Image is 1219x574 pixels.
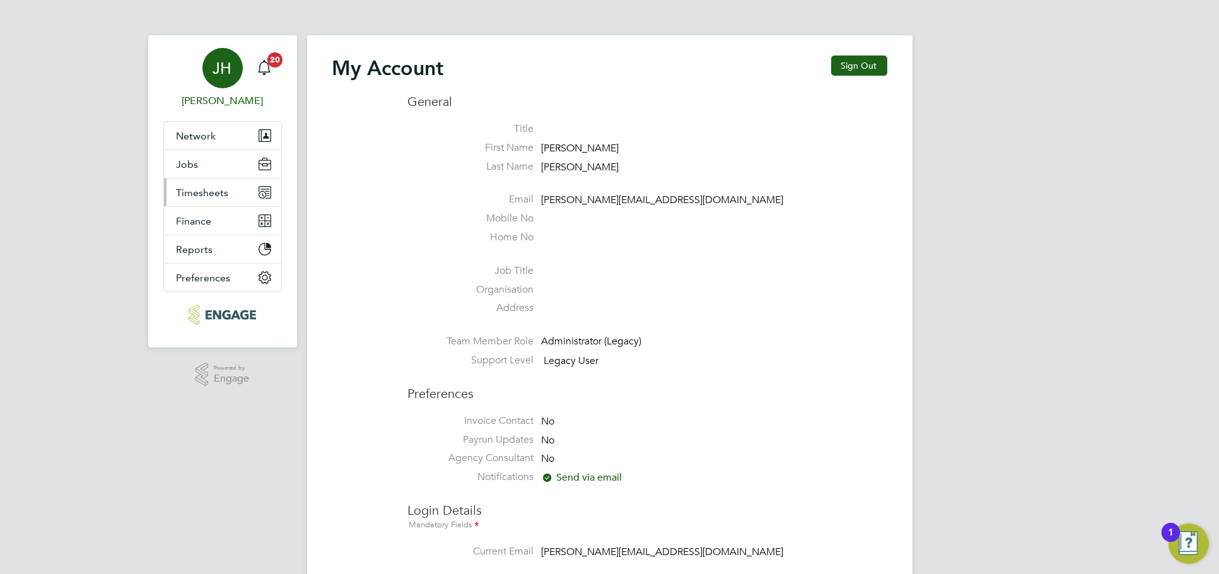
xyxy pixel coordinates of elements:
[408,545,534,558] label: Current Email
[542,335,662,348] div: Administrator (Legacy)
[408,433,534,447] label: Payrun Updates
[408,452,534,465] label: Agency Consultant
[252,48,277,88] a: 20
[408,212,534,225] label: Mobile No
[177,243,213,255] span: Reports
[542,161,619,173] span: [PERSON_NAME]
[164,235,281,263] button: Reports
[177,130,216,142] span: Network
[332,56,444,81] h2: My Account
[408,264,534,278] label: Job Title
[408,335,534,348] label: Team Member Role
[177,215,212,227] span: Finance
[177,187,229,199] span: Timesheets
[542,415,555,428] span: No
[408,518,887,532] div: Mandatory Fields
[213,60,232,76] span: JH
[542,546,784,558] span: [PERSON_NAME][EMAIL_ADDRESS][DOMAIN_NAME]
[163,305,282,325] a: Go to home page
[164,122,281,149] button: Network
[164,179,281,206] button: Timesheets
[544,354,599,367] span: Legacy User
[408,193,534,206] label: Email
[542,194,784,207] span: [PERSON_NAME][EMAIL_ADDRESS][DOMAIN_NAME]
[177,158,199,170] span: Jobs
[195,363,249,387] a: Powered byEngage
[542,453,555,466] span: No
[408,122,534,136] label: Title
[177,272,231,284] span: Preferences
[408,141,534,155] label: First Name
[408,354,534,367] label: Support Level
[214,373,249,384] span: Engage
[1168,532,1174,549] div: 1
[408,471,534,484] label: Notifications
[408,231,534,244] label: Home No
[164,150,281,178] button: Jobs
[164,207,281,235] button: Finance
[408,283,534,296] label: Organisation
[164,264,281,291] button: Preferences
[408,489,887,532] h3: Login Details
[163,93,282,108] span: Jess Hogan
[408,302,534,315] label: Address
[214,363,249,373] span: Powered by
[189,305,256,325] img: pcrnet-logo-retina.png
[408,160,534,173] label: Last Name
[267,52,283,67] span: 20
[163,48,282,108] a: JH[PERSON_NAME]
[408,93,887,110] h3: General
[542,471,622,484] span: Send via email
[408,414,534,428] label: Invoice Contact
[148,35,297,348] nav: Main navigation
[1169,524,1209,564] button: Open Resource Center, 1 new notification
[831,56,887,76] button: Sign Out
[542,142,619,155] span: [PERSON_NAME]
[408,373,887,402] h3: Preferences
[542,434,555,447] span: No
